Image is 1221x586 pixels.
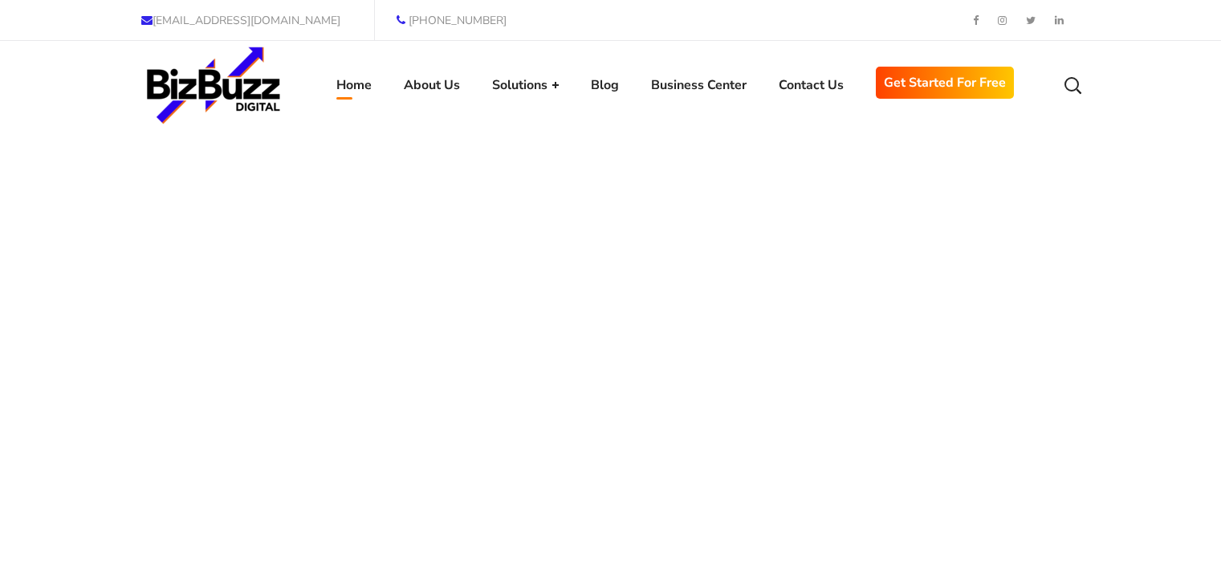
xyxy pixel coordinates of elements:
a: [EMAIL_ADDRESS][DOMAIN_NAME] [141,13,340,28]
a: Get Started for Free [876,67,1014,99]
a: Blog [575,41,635,129]
span: Home [336,73,372,97]
a: [PHONE_NUMBER] [397,13,507,28]
a: Business Center [635,41,763,129]
span: Blog [591,73,619,97]
span: About Us [404,73,460,97]
a: Solutions [476,41,575,129]
span: Business Center [651,73,747,97]
span: Contact Us [779,73,844,97]
a: Home [320,41,388,129]
a: About Us [388,41,476,129]
span: Solutions [492,73,559,97]
a: Contact Us [763,41,860,129]
span: Get Started for Free [884,71,1006,95]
